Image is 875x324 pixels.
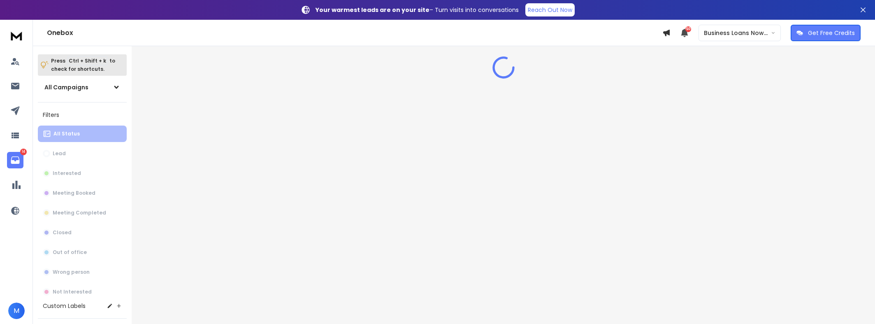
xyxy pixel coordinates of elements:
[43,302,86,310] h3: Custom Labels
[808,29,855,37] p: Get Free Credits
[8,303,25,319] button: M
[67,56,107,65] span: Ctrl + Shift + k
[316,6,429,14] strong: Your warmest leads are on your site
[44,83,88,91] h1: All Campaigns
[704,29,771,37] p: Business Loans Now ([PERSON_NAME])
[38,79,127,96] button: All Campaigns
[791,25,861,41] button: Get Free Credits
[7,152,23,168] a: 14
[525,3,575,16] a: Reach Out Now
[528,6,572,14] p: Reach Out Now
[51,57,115,73] p: Press to check for shortcuts.
[20,149,27,155] p: 14
[685,26,691,32] span: 50
[316,6,519,14] p: – Turn visits into conversations
[38,109,127,121] h3: Filters
[8,28,25,43] img: logo
[47,28,662,38] h1: Onebox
